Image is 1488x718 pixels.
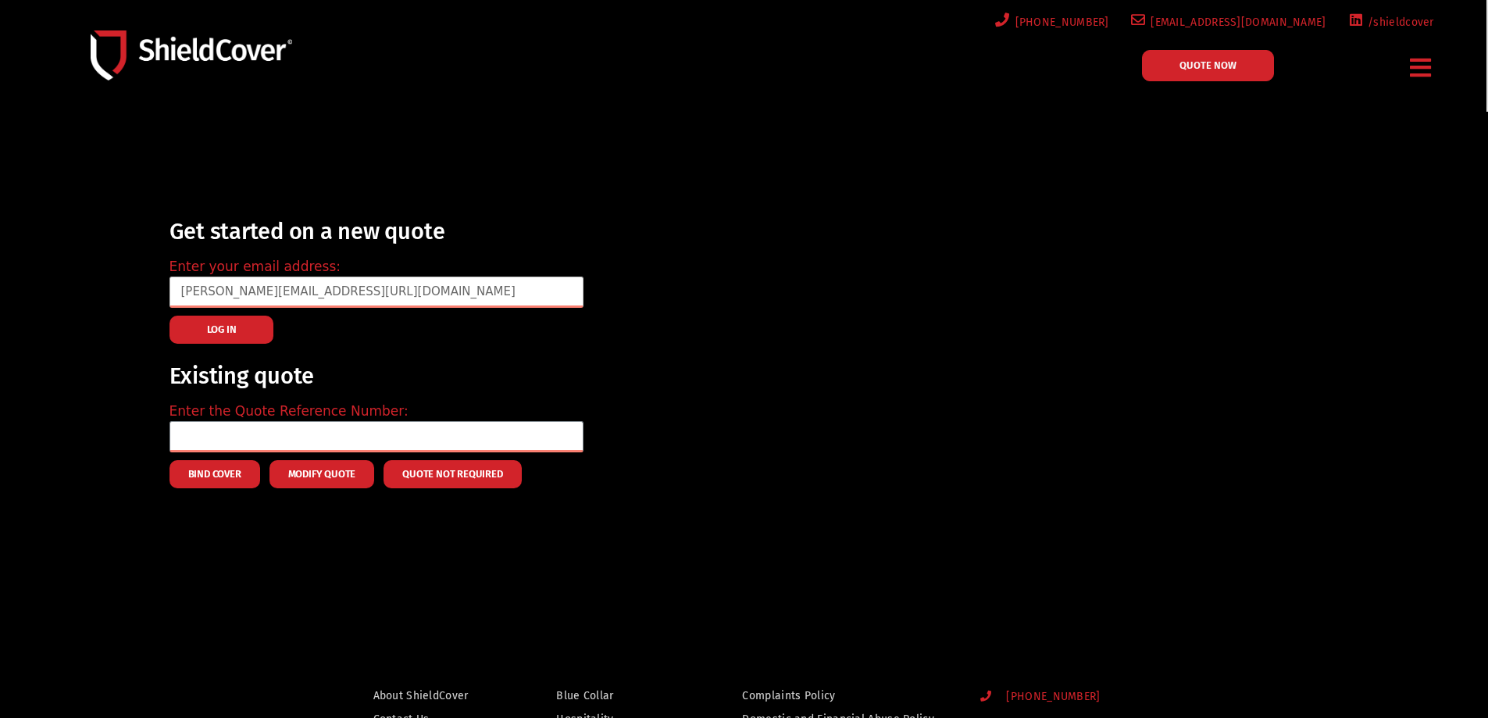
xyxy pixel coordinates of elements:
[1362,13,1434,32] span: /shieldcover
[188,473,241,476] span: Bind Cover
[169,316,274,344] button: LOG IN
[402,473,502,476] span: Quote Not Required
[269,460,375,488] button: Modify Quote
[384,460,521,488] button: Quote Not Required
[373,686,469,705] span: About ShieldCover
[980,691,1172,704] a: [PHONE_NUMBER]
[288,473,356,476] span: Modify Quote
[994,691,1100,704] span: [PHONE_NUMBER]
[207,328,237,331] span: LOG IN
[169,402,409,422] label: Enter the Quote Reference Number:
[1010,13,1109,32] span: [PHONE_NUMBER]
[742,686,950,705] a: Complaints Policy
[91,30,292,80] img: Shield-Cover-Underwriting-Australia-logo-full
[992,13,1109,32] a: [PHONE_NUMBER]
[1404,49,1438,86] div: Menu Toggle
[169,220,583,245] h2: Get started on a new quote
[1128,13,1326,32] a: [EMAIL_ADDRESS][DOMAIN_NAME]
[1179,60,1236,70] span: QUOTE NOW
[1145,13,1326,32] span: [EMAIL_ADDRESS][DOMAIN_NAME]
[169,277,583,308] input: Email
[742,686,835,705] span: Complaints Policy
[556,686,675,705] a: Blue Collar
[169,460,260,488] button: Bind Cover
[1345,13,1434,32] a: /shieldcover
[169,364,583,389] h2: Existing quote
[556,686,613,705] span: Blue Collar
[169,257,341,277] label: Enter your email address:
[373,686,490,705] a: About ShieldCover
[1142,50,1274,81] a: QUOTE NOW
